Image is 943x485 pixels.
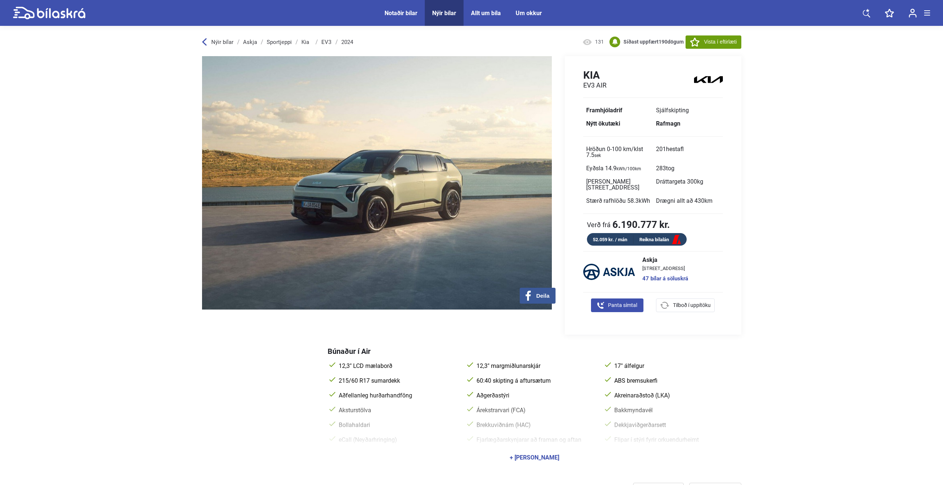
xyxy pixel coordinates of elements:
span: 60:40 skipting á aftursætum [475,377,596,385]
span: 12,3" LCD mælaborð [337,362,458,370]
span: Dráttargeta 300 [656,178,703,185]
span: Stærð rafhlöðu 58.3 [586,197,650,204]
span: tog [666,165,674,172]
span: 131 [595,38,604,46]
sub: kWh/100km [616,166,641,171]
button: Deila [520,288,556,304]
span: km [704,197,713,204]
span: 190 [659,39,667,45]
span: [STREET_ADDRESS] [642,266,688,271]
a: Sportjeppi [267,39,292,45]
span: Askja [642,257,688,263]
a: Reikna bílalán [633,235,687,245]
div: 52.059 kr. / mán [587,235,633,244]
span: Nýir bílar [211,39,233,45]
a: Um okkur [516,10,542,17]
a: 47 bílar á söluskrá [642,276,688,281]
span: Panta símtal [608,301,637,309]
span: 201 [656,146,684,153]
span: Sjálfskipting [656,107,689,114]
span: Búnaður í Air [328,347,370,356]
a: Askja [243,39,257,45]
a: 2024 [341,39,353,45]
h1: Kia [583,69,607,81]
a: Allt um bíla [471,10,501,17]
a: Nýir bílar [432,10,456,17]
b: Framhjóladrif [586,107,622,114]
a: Kia [301,39,312,45]
b: Rafmagn [656,120,680,127]
b: 6.190.777 kr. [612,220,670,229]
span: Verð frá [587,221,611,228]
span: [PERSON_NAME][STREET_ADDRESS] [586,178,639,191]
h2: EV3 Air [583,81,607,89]
span: 215/60 R17 sumardekk [337,377,458,385]
span: kWh [639,197,650,204]
a: Notaðir bílar [385,10,417,17]
img: user-login.svg [909,8,917,18]
b: Nýtt ökutæki [586,120,620,127]
span: Eyðsla 14.9 [586,165,641,172]
span: ABS bremsukerfi [613,377,734,385]
span: hestafl [666,146,684,153]
b: Síðast uppfært dögum [623,39,684,45]
span: Tilboð í uppítöku [673,301,711,309]
div: + [PERSON_NAME] [510,455,559,461]
span: 17" álfelgur [613,362,734,370]
span: 12,3" margmiðlunarskjár [475,362,596,370]
span: kg [697,178,703,185]
span: Vista í eftirlæti [704,38,737,46]
span: Deila [536,293,550,299]
span: Hröðun 0-100 km/klst 7.5 [586,146,643,158]
sub: sek [594,153,601,158]
span: Drægni allt að 430 [656,197,713,204]
button: Vista í eftirlæti [686,35,741,49]
a: EV3 [321,39,332,45]
span: 283 [656,165,674,172]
